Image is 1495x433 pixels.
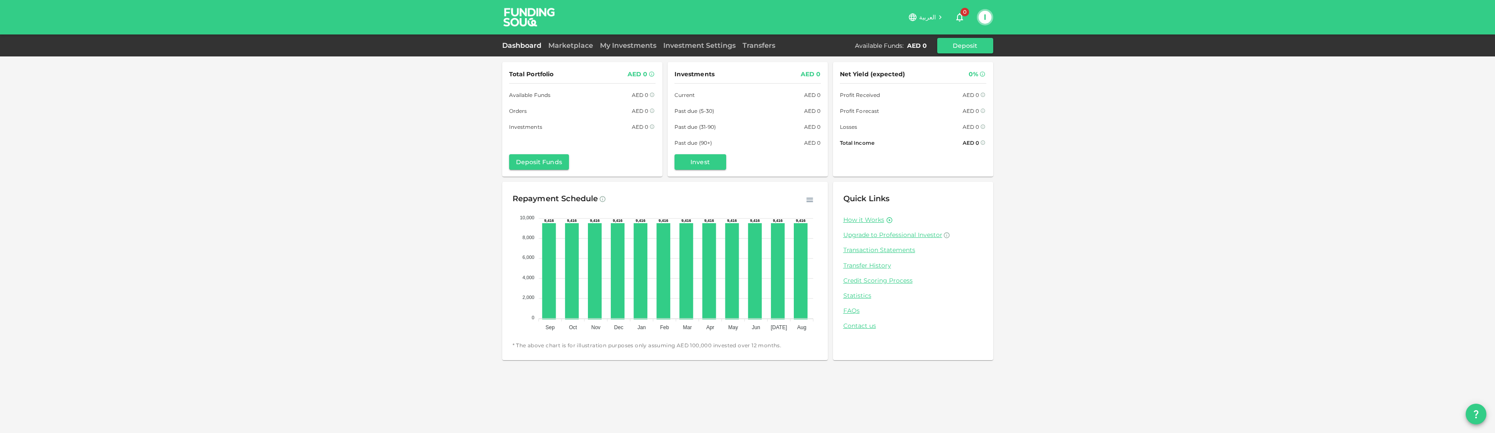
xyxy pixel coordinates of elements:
[907,41,927,50] div: AED 0
[840,122,858,131] span: Losses
[963,138,979,147] div: AED 0
[545,41,597,50] a: Marketplace
[513,341,817,350] span: * The above chart is for illustration purposes only assuming AED 100,000 invested over 12 months.
[979,11,991,24] button: I
[674,106,715,115] span: Past due (5-30)
[632,106,649,115] div: AED 0
[843,231,983,239] a: Upgrade to Professional Investor
[843,216,884,224] a: How it Works
[637,324,645,330] tspan: Jan
[951,9,968,26] button: 0
[597,41,660,50] a: My Investments
[919,13,936,21] span: العربية
[509,106,527,115] span: Orders
[660,41,739,50] a: Investment Settings
[531,315,534,320] tspan: 0
[969,69,978,80] div: 0%
[840,106,880,115] span: Profit Forecast
[963,106,979,115] div: AED 0
[674,138,712,147] span: Past due (90+)
[522,235,535,240] tspan: 8,000
[660,324,669,330] tspan: Feb
[509,69,554,80] span: Total Portfolio
[804,138,821,147] div: AED 0
[840,69,905,80] span: Net Yield (expected)
[502,41,545,50] a: Dashboard
[522,255,535,260] tspan: 6,000
[614,324,623,330] tspan: Dec
[674,154,726,170] button: Invest
[632,90,649,100] div: AED 0
[513,192,598,206] div: Repayment Schedule
[683,324,692,330] tspan: Mar
[804,122,821,131] div: AED 0
[840,90,880,100] span: Profit Received
[804,90,821,100] div: AED 0
[569,324,577,330] tspan: Oct
[628,69,648,80] div: AED 0
[739,41,779,50] a: Transfers
[519,215,534,220] tspan: 10,000
[937,38,993,53] button: Deposit
[843,262,983,270] a: Transfer History
[960,8,969,16] span: 0
[843,292,983,300] a: Statistics
[509,154,569,170] button: Deposit Funds
[843,194,890,203] span: Quick Links
[801,69,821,80] div: AED 0
[674,90,695,100] span: Current
[843,231,942,239] span: Upgrade to Professional Investor
[522,295,535,300] tspan: 2,000
[843,246,983,254] a: Transaction Statements
[728,324,738,330] tspan: May
[963,90,979,100] div: AED 0
[855,41,904,50] div: Available Funds :
[1466,404,1486,424] button: question
[771,324,787,330] tspan: [DATE]
[509,90,551,100] span: Available Funds
[522,275,535,280] tspan: 4,000
[840,138,874,147] span: Total Income
[843,277,983,285] a: Credit Scoring Process
[706,324,714,330] tspan: Apr
[545,324,555,330] tspan: Sep
[804,106,821,115] div: AED 0
[591,324,600,330] tspan: Nov
[674,69,715,80] span: Investments
[752,324,760,330] tspan: Jun
[674,122,716,131] span: Past due (31-90)
[963,122,979,131] div: AED 0
[797,324,806,330] tspan: Aug
[843,307,983,315] a: FAQs
[509,122,542,131] span: Investments
[843,322,983,330] a: Contact us
[632,122,649,131] div: AED 0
